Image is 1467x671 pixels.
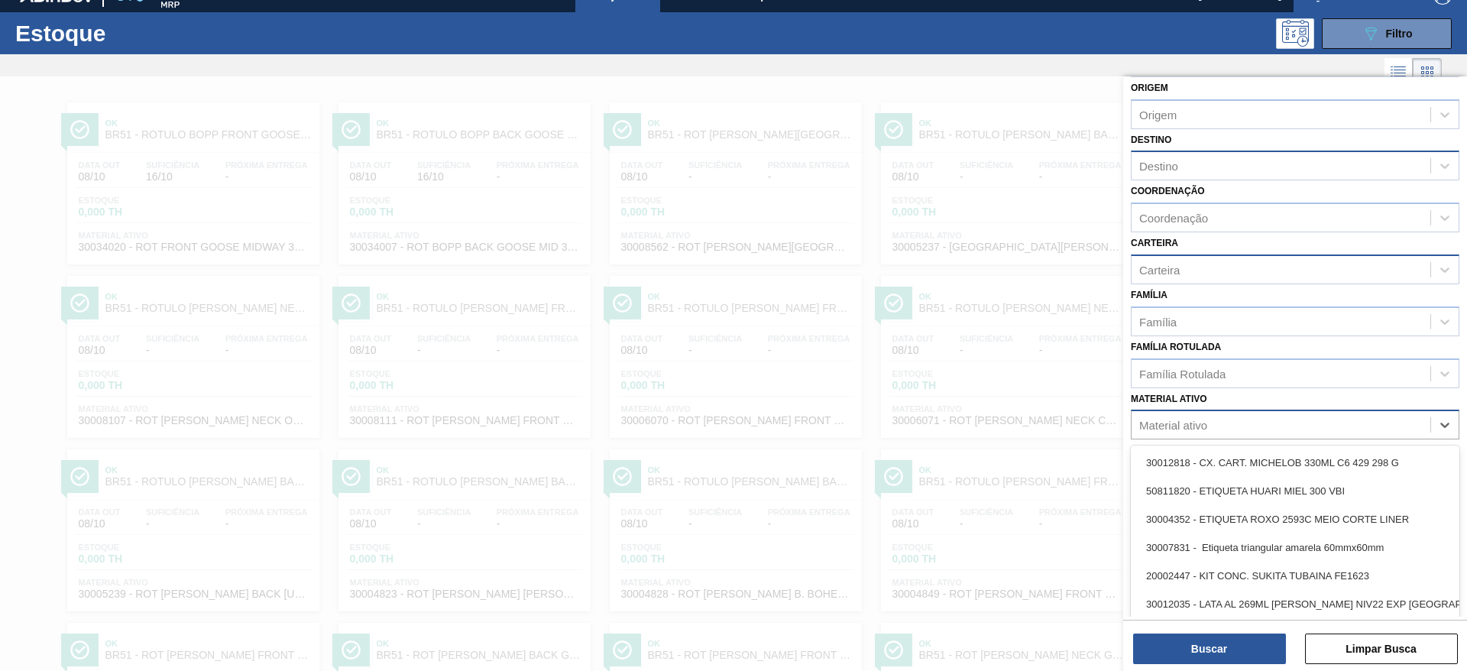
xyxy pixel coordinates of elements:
label: Carteira [1131,238,1178,248]
label: Origem [1131,83,1168,93]
span: Filtro [1386,28,1413,40]
div: Carteira [1139,263,1180,276]
label: Família Rotulada [1131,342,1221,352]
label: Coordenação [1131,186,1205,196]
div: Visão em Lista [1384,58,1413,87]
label: Material ativo [1131,394,1207,404]
div: Origem [1139,108,1177,121]
div: Visão em Cards [1413,58,1442,87]
label: Destino [1131,135,1171,145]
button: Filtro [1322,18,1452,49]
div: Família Rotulada [1139,367,1226,380]
div: 30012035 - LATA AL 269ML [PERSON_NAME] NIV22 EXP [GEOGRAPHIC_DATA] [1131,590,1459,618]
div: Família [1139,315,1177,328]
div: 30007831 - Etiqueta triangular amarela 60mmx60mm [1131,533,1459,562]
h1: Estoque [15,24,244,42]
div: 30012818 - CX. CART. MICHELOB 330ML C6 429 298 G [1131,449,1459,477]
div: 50811820 - ETIQUETA HUARI MIEL 300 VBI [1131,477,1459,505]
label: Família [1131,290,1167,300]
div: 20002447 - KIT CONC. SUKITA TUBAINA FE1623 [1131,562,1459,590]
div: Material ativo [1139,419,1207,432]
div: 30004352 - ETIQUETA ROXO 2593C MEIO CORTE LINER [1131,505,1459,533]
div: Destino [1139,160,1178,173]
div: Pogramando: nenhum usuário selecionado [1276,18,1314,49]
div: Coordenação [1139,212,1208,225]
